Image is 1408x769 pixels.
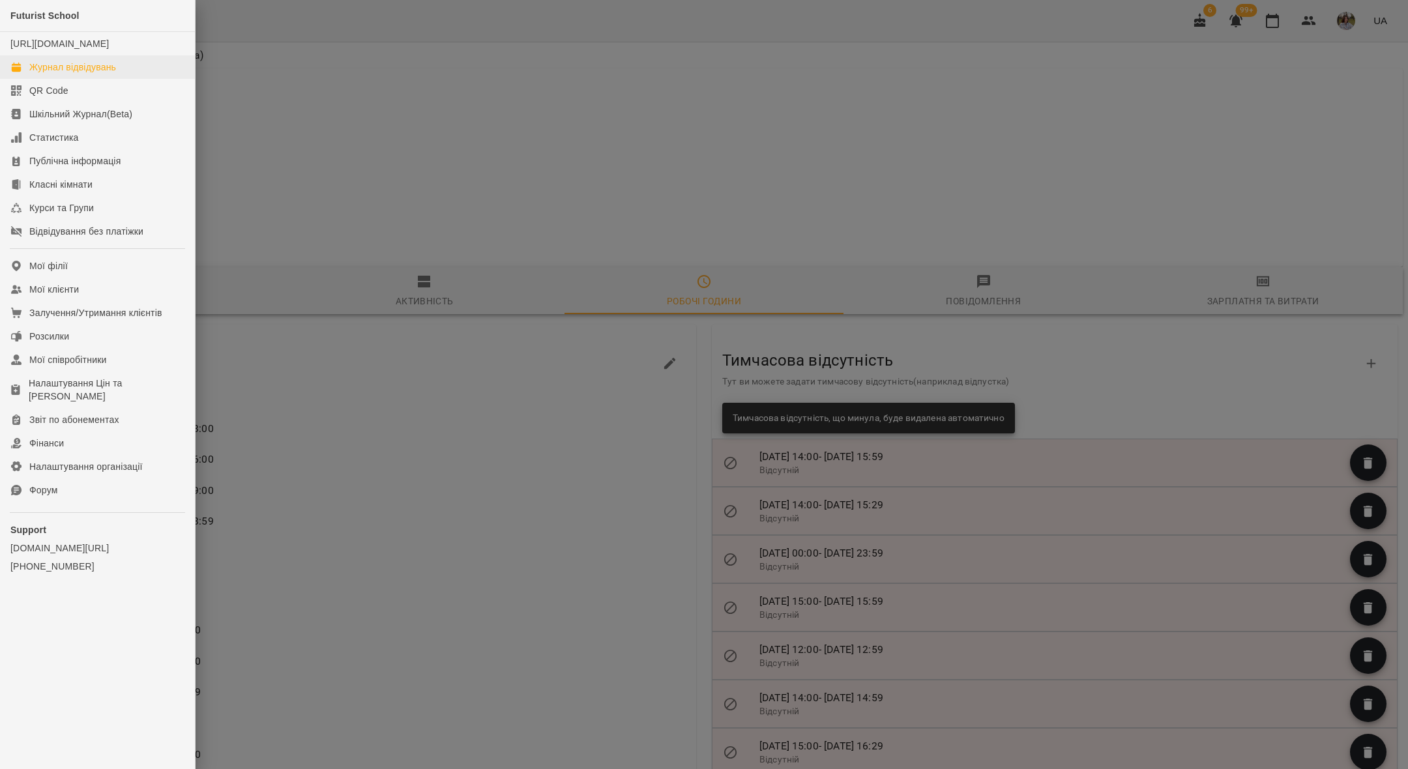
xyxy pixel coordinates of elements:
div: Публічна інформація [29,154,121,167]
div: Мої клієнти [29,283,79,296]
div: Журнал відвідувань [29,61,116,74]
div: Фінанси [29,437,64,450]
div: Мої співробітники [29,353,107,366]
div: Налаштування організації [29,460,143,473]
div: Статистика [29,131,79,144]
div: Класні кімнати [29,178,93,191]
a: [URL][DOMAIN_NAME] [10,38,109,49]
div: Відвідування без платіжки [29,225,143,238]
a: [DOMAIN_NAME][URL] [10,542,184,555]
div: Звіт по абонементах [29,413,119,426]
a: [PHONE_NUMBER] [10,560,184,573]
div: Курси та Групи [29,201,94,214]
div: QR Code [29,84,68,97]
p: Support [10,523,184,536]
div: Мої філії [29,259,68,272]
span: Futurist School [10,10,80,21]
div: Шкільний Журнал(Beta) [29,108,132,121]
div: Розсилки [29,330,69,343]
div: Форум [29,484,58,497]
div: Налаштування Цін та [PERSON_NAME] [29,377,184,403]
div: Залучення/Утримання клієнтів [29,306,162,319]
